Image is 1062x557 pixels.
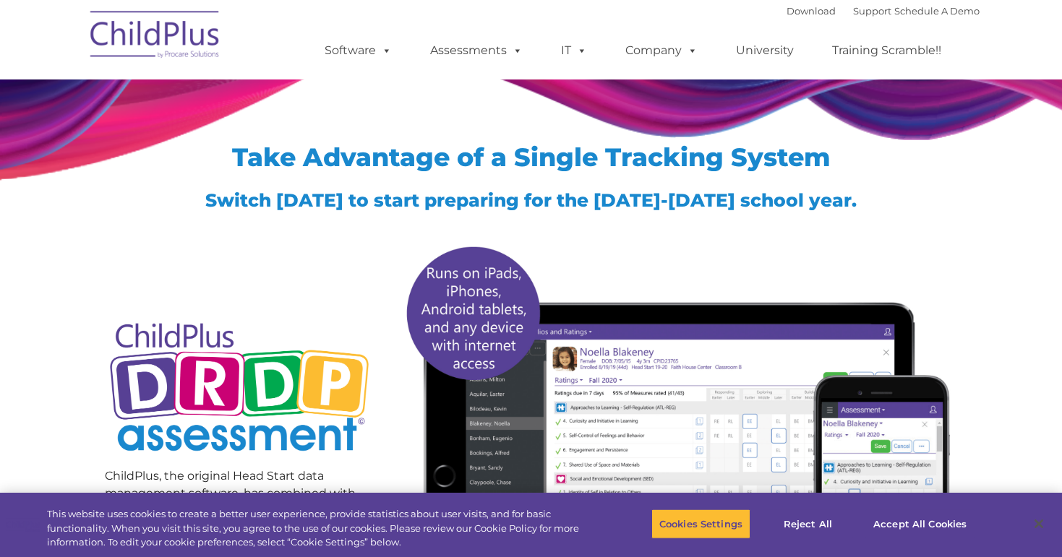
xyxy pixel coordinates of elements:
[721,36,808,65] a: University
[1023,508,1055,540] button: Close
[310,36,406,65] a: Software
[105,307,374,471] img: Copyright - DRDP Logo
[865,509,975,539] button: Accept All Cookies
[232,142,831,173] span: Take Advantage of a Single Tracking System
[894,5,980,17] a: Schedule A Demo
[547,36,601,65] a: IT
[853,5,891,17] a: Support
[83,1,228,73] img: ChildPlus by Procare Solutions
[651,509,750,539] button: Cookies Settings
[205,189,857,211] span: Switch [DATE] to start preparing for the [DATE]-[DATE] school year.
[787,5,836,17] a: Download
[818,36,956,65] a: Training Scramble!!
[763,509,853,539] button: Reject All
[105,469,356,552] span: ChildPlus, the original Head Start data management software, has combined with the nationally-ren...
[787,5,980,17] font: |
[416,36,537,65] a: Assessments
[47,507,584,550] div: This website uses cookies to create a better user experience, provide statistics about user visit...
[611,36,712,65] a: Company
